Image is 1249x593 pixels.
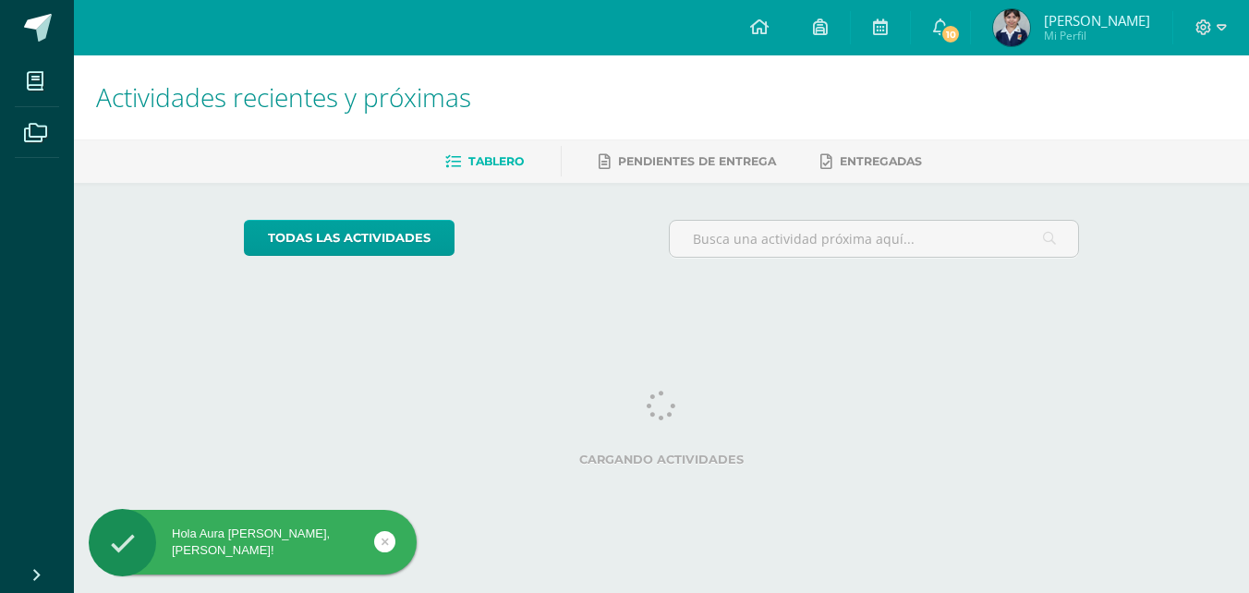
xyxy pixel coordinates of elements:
[244,220,455,256] a: todas las Actividades
[599,147,776,176] a: Pendientes de entrega
[940,24,961,44] span: 10
[618,154,776,168] span: Pendientes de entrega
[820,147,922,176] a: Entregadas
[445,147,524,176] a: Tablero
[89,526,417,559] div: Hola Aura [PERSON_NAME], [PERSON_NAME]!
[1044,28,1150,43] span: Mi Perfil
[993,9,1030,46] img: e1fbc7e60c9b130f3560e8948e495395.png
[244,453,1080,466] label: Cargando actividades
[670,221,1079,257] input: Busca una actividad próxima aquí...
[96,79,471,115] span: Actividades recientes y próximas
[468,154,524,168] span: Tablero
[1044,11,1150,30] span: [PERSON_NAME]
[840,154,922,168] span: Entregadas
